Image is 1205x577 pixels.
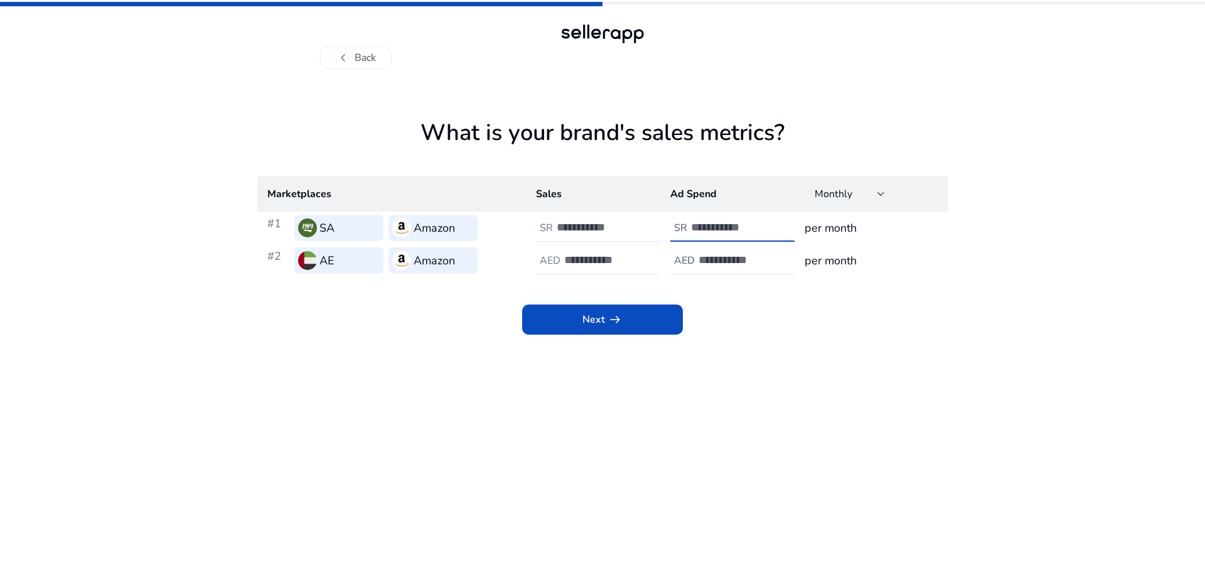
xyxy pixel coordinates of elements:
[257,119,948,176] h1: What is your brand's sales metrics?
[674,222,687,234] h4: SR
[660,176,795,212] th: Ad Spend
[319,219,335,237] h3: SA
[805,219,938,237] h3: per month
[257,176,526,212] th: Marketplaces
[319,252,335,269] h3: AE
[298,218,317,237] img: sa.svg
[540,255,560,267] h4: AED
[526,176,660,212] th: Sales
[298,251,317,270] img: ae.svg
[267,215,289,241] h3: #1
[414,219,455,237] h3: Amazon
[336,50,351,65] span: chevron_left
[320,46,392,69] button: chevron_leftBack
[674,255,695,267] h4: AED
[815,187,852,201] span: Monthly
[414,252,455,269] h3: Amazon
[805,252,938,269] h3: per month
[608,312,623,327] span: arrow_right_alt
[540,222,553,234] h4: SR
[522,305,683,335] button: Nextarrow_right_alt
[582,312,623,327] span: Next
[267,247,289,274] h3: #2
